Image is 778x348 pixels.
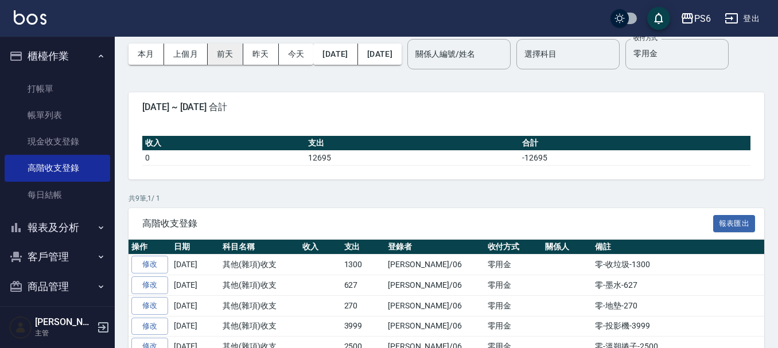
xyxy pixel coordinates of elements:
[720,8,764,29] button: 登出
[341,255,386,275] td: 1300
[5,155,110,181] a: 高階收支登錄
[341,275,386,296] td: 627
[164,44,208,65] button: 上個月
[35,328,94,338] p: 主管
[305,136,519,151] th: 支出
[129,44,164,65] button: 本月
[129,193,764,204] p: 共 9 筆, 1 / 1
[305,150,519,165] td: 12695
[142,150,305,165] td: 0
[647,7,670,30] button: save
[14,10,46,25] img: Logo
[542,240,592,255] th: 關係人
[519,150,750,165] td: -12695
[385,316,484,337] td: [PERSON_NAME]/06
[313,44,357,65] button: [DATE]
[131,256,168,273] a: 修改
[171,255,220,275] td: [DATE]
[5,182,110,208] a: 每日結帳
[9,316,32,339] img: Person
[485,275,543,296] td: 零用金
[220,316,299,337] td: 其他(雜項)收支
[341,316,386,337] td: 3999
[519,136,750,151] th: 合計
[279,44,314,65] button: 今天
[385,255,484,275] td: [PERSON_NAME]/06
[385,240,484,255] th: 登錄者
[129,240,171,255] th: 操作
[485,240,543,255] th: 收付方式
[220,295,299,316] td: 其他(雜項)收支
[35,316,94,328] h5: [PERSON_NAME]
[713,215,756,233] button: 報表匯出
[131,297,168,315] a: 修改
[694,11,711,26] div: PS6
[5,128,110,155] a: 現金收支登錄
[142,218,713,229] span: 高階收支登錄
[5,272,110,302] button: 商品管理
[713,217,756,228] a: 報表匯出
[208,44,243,65] button: 前天
[5,102,110,128] a: 帳單列表
[485,295,543,316] td: 零用金
[633,34,658,42] label: 收付方式
[485,255,543,275] td: 零用金
[485,316,543,337] td: 零用金
[142,101,750,113] span: [DATE] ~ [DATE] 合計
[299,240,341,255] th: 收入
[5,213,110,243] button: 報表及分析
[385,295,484,316] td: [PERSON_NAME]/06
[358,44,402,65] button: [DATE]
[676,7,715,30] button: PS6
[171,275,220,296] td: [DATE]
[341,240,386,255] th: 支出
[131,318,168,335] a: 修改
[220,255,299,275] td: 其他(雜項)收支
[131,276,168,294] a: 修改
[171,240,220,255] th: 日期
[220,240,299,255] th: 科目名稱
[220,275,299,296] td: 其他(雜項)收支
[341,295,386,316] td: 270
[243,44,279,65] button: 昨天
[142,136,305,151] th: 收入
[171,316,220,337] td: [DATE]
[385,275,484,296] td: [PERSON_NAME]/06
[5,76,110,102] a: 打帳單
[5,41,110,71] button: 櫃檯作業
[5,242,110,272] button: 客戶管理
[171,295,220,316] td: [DATE]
